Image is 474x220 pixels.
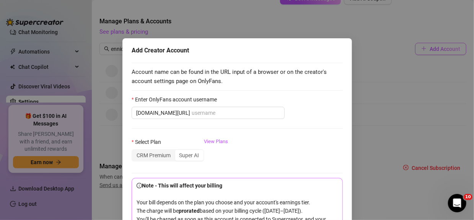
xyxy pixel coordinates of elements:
[137,183,222,189] strong: Note - This will affect your billing
[132,150,175,161] div: CRM Premium
[136,109,190,117] span: [DOMAIN_NAME][URL]
[137,183,142,188] span: info-circle
[464,194,472,200] span: 10
[204,138,228,168] a: View Plans
[132,95,222,104] label: Enter OnlyFans account username
[448,194,466,212] iframe: Intercom live chat
[132,149,204,161] div: segmented control
[132,68,343,86] span: Account name can be found in the URL input of a browser or on the creator's account settings page...
[192,109,280,117] input: Enter OnlyFans account username
[132,138,166,146] label: Select Plan
[132,46,343,55] div: Add Creator Account
[179,208,200,214] b: prorated
[175,150,203,161] div: Super AI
